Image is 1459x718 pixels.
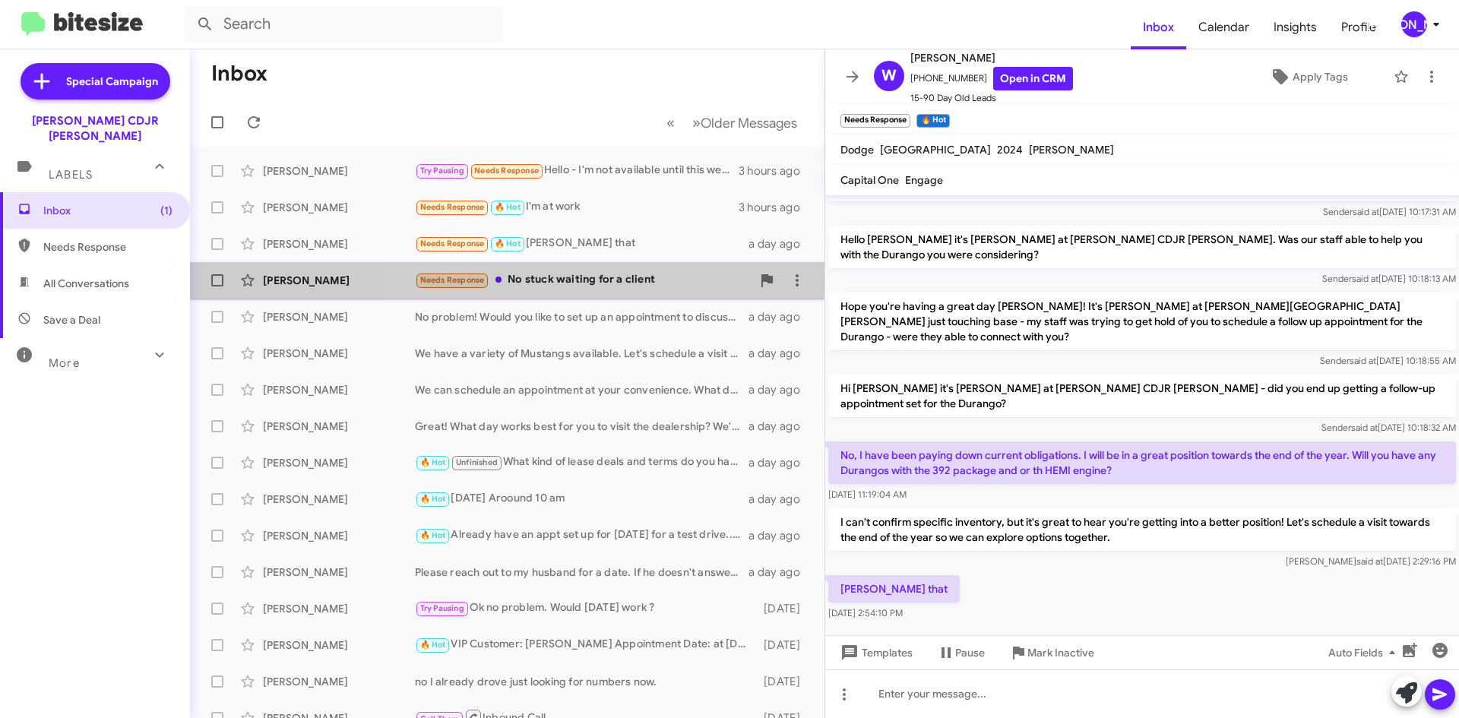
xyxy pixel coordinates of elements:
[1351,422,1378,433] span: said at
[748,346,812,361] div: a day ago
[1323,206,1456,217] span: Sender [DATE] 10:17:31 AM
[756,674,812,689] div: [DATE]
[415,346,748,361] div: We have a variety of Mustangs available. Let's schedule a visit so you can see them in person and...
[748,309,812,324] div: a day ago
[748,528,812,543] div: a day ago
[263,309,415,324] div: [PERSON_NAME]
[748,382,812,397] div: a day ago
[756,637,812,653] div: [DATE]
[910,90,1073,106] span: 15-90 Day Old Leads
[263,419,415,434] div: [PERSON_NAME]
[828,489,907,500] span: [DATE] 11:19:04 AM
[415,674,756,689] div: no I already drove just looking for numbers now.
[263,601,415,616] div: [PERSON_NAME]
[657,107,684,138] button: Previous
[1027,639,1094,666] span: Mark Inactive
[1320,355,1456,366] span: Sender [DATE] 10:18:55 AM
[756,601,812,616] div: [DATE]
[1186,5,1261,49] a: Calendar
[692,113,701,132] span: »
[160,203,172,218] span: (1)
[910,67,1073,90] span: [PHONE_NUMBER]
[420,202,485,212] span: Needs Response
[21,63,170,100] a: Special Campaign
[263,565,415,580] div: [PERSON_NAME]
[828,226,1456,268] p: Hello [PERSON_NAME] it's [PERSON_NAME] at [PERSON_NAME] CDJR [PERSON_NAME]. Was our staff able to...
[415,527,748,544] div: Already have an appt set up for [DATE] for a test drive... thank you
[1131,5,1186,49] span: Inbox
[1230,63,1386,90] button: Apply Tags
[828,607,903,618] span: [DATE] 2:54:10 PM
[748,236,812,251] div: a day ago
[420,530,446,540] span: 🔥 Hot
[828,508,1456,551] p: I can't confirm specific inventory, but it's great to hear you're getting into a better position!...
[1352,273,1378,284] span: said at
[837,639,913,666] span: Templates
[1322,273,1456,284] span: Sender [DATE] 10:18:13 AM
[828,293,1456,350] p: Hope you're having a great day [PERSON_NAME]! It's [PERSON_NAME] at [PERSON_NAME][GEOGRAPHIC_DATA...
[910,49,1073,67] span: [PERSON_NAME]
[881,64,897,88] span: W
[825,639,925,666] button: Templates
[905,173,943,187] span: Engage
[263,492,415,507] div: [PERSON_NAME]
[263,637,415,653] div: [PERSON_NAME]
[415,490,748,508] div: [DATE] Aroound 10 am
[840,114,910,128] small: Needs Response
[43,203,172,218] span: Inbox
[263,346,415,361] div: [PERSON_NAME]
[415,636,756,653] div: VIP Customer: [PERSON_NAME] Appointment Date: at [DATE] 1:00 PM We are located at [STREET_ADDRESS...
[66,74,158,89] span: Special Campaign
[828,575,960,603] p: [PERSON_NAME] that
[1401,11,1427,37] div: [PERSON_NAME]
[1328,639,1401,666] span: Auto Fields
[263,382,415,397] div: [PERSON_NAME]
[993,67,1073,90] a: Open in CRM
[415,309,748,324] div: No problem! Would you like to set up an appointment to discuss your vehicle? We can find a time t...
[263,163,415,179] div: [PERSON_NAME]
[184,6,503,43] input: Search
[415,419,748,434] div: Great! What day works best for you to visit the dealership? We're eager to assist you!
[49,168,93,182] span: Labels
[263,236,415,251] div: [PERSON_NAME]
[495,202,521,212] span: 🔥 Hot
[49,356,80,370] span: More
[211,62,267,86] h1: Inbox
[666,113,675,132] span: «
[1316,639,1413,666] button: Auto Fields
[1388,11,1442,37] button: [PERSON_NAME]
[456,457,498,467] span: Unfinished
[415,599,756,617] div: Ok no problem. Would [DATE] work ?
[474,166,539,176] span: Needs Response
[415,565,748,580] div: Please reach out to my husband for a date. If he doesn't answer, he will return your call immedia...
[997,143,1023,157] span: 2024
[420,457,446,467] span: 🔥 Hot
[420,603,464,613] span: Try Pausing
[43,276,129,291] span: All Conversations
[415,162,739,179] div: Hello - I'm not available until this weekend.
[1356,555,1383,567] span: said at
[1293,63,1348,90] span: Apply Tags
[880,143,991,157] span: [GEOGRAPHIC_DATA]
[1261,5,1329,49] a: Insights
[828,441,1456,484] p: No, I have been paying down current obligations. I will be in a great position towards the end of...
[739,163,812,179] div: 3 hours ago
[955,639,985,666] span: Pause
[263,528,415,543] div: [PERSON_NAME]
[997,639,1106,666] button: Mark Inactive
[263,674,415,689] div: [PERSON_NAME]
[420,239,485,248] span: Needs Response
[739,200,812,215] div: 3 hours ago
[43,239,172,255] span: Needs Response
[748,492,812,507] div: a day ago
[1029,143,1114,157] span: [PERSON_NAME]
[1353,206,1379,217] span: said at
[1329,5,1388,49] a: Profile
[263,455,415,470] div: [PERSON_NAME]
[683,107,806,138] button: Next
[1350,355,1376,366] span: said at
[828,375,1456,417] p: Hi [PERSON_NAME] it's [PERSON_NAME] at [PERSON_NAME] CDJR [PERSON_NAME] - did you end up getting ...
[415,454,748,471] div: What kind of lease deals and terms do you have for the Charger Daytona?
